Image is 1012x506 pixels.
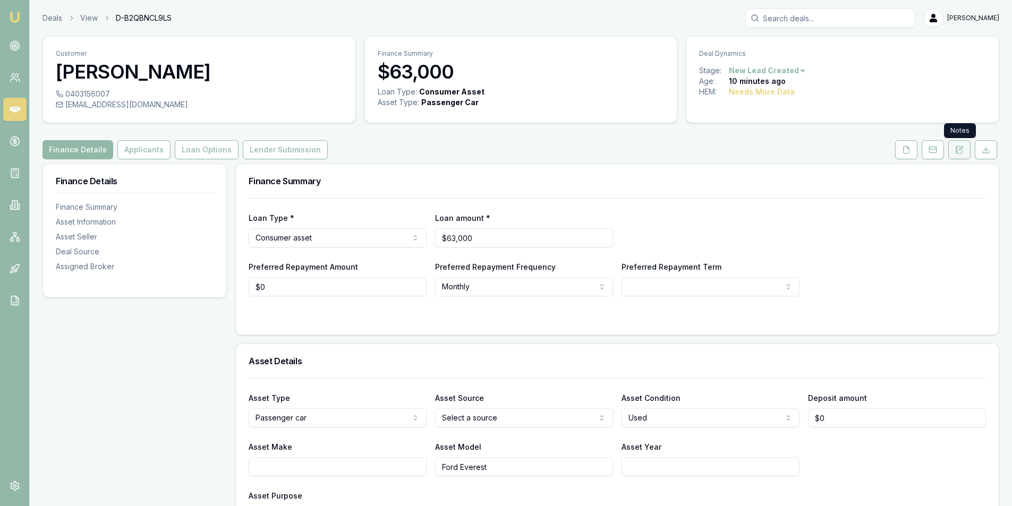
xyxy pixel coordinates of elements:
[243,140,328,159] button: Lender Submission
[378,49,665,58] p: Finance Summary
[249,262,358,271] label: Preferred Repayment Amount
[947,14,999,22] span: [PERSON_NAME]
[56,217,214,227] div: Asset Information
[729,76,786,87] div: 10 minutes ago
[115,140,173,159] a: Applicants
[42,140,113,159] button: Finance Details
[249,357,986,365] h3: Asset Details
[378,61,665,82] h3: $63,000
[944,123,976,138] div: Notes
[56,177,214,185] h3: Finance Details
[808,393,867,402] label: Deposit amount
[249,491,302,500] label: Asset Purpose
[56,99,343,110] div: [EMAIL_ADDRESS][DOMAIN_NAME]
[42,13,62,23] a: Deals
[173,140,241,159] a: Loan Options
[435,228,613,247] input: $
[699,49,986,58] p: Deal Dynamics
[8,11,21,23] img: emu-icon-u.png
[622,442,661,451] label: Asset Year
[56,49,343,58] p: Customer
[435,213,490,222] label: Loan amount *
[42,140,115,159] a: Finance Details
[378,87,417,97] div: Loan Type:
[808,408,986,427] input: $
[241,140,330,159] a: Lender Submission
[699,65,729,76] div: Stage:
[56,61,343,82] h3: [PERSON_NAME]
[622,262,721,271] label: Preferred Repayment Term
[249,393,290,402] label: Asset Type
[699,87,729,97] div: HEM:
[249,442,292,451] label: Asset Make
[249,177,986,185] h3: Finance Summary
[419,87,484,97] div: Consumer Asset
[249,277,427,296] input: $
[699,76,729,87] div: Age:
[56,231,214,242] div: Asset Seller
[42,13,172,23] nav: breadcrumb
[378,97,419,108] div: Asset Type :
[56,246,214,257] div: Deal Source
[421,97,479,108] div: Passenger Car
[56,261,214,272] div: Assigned Broker
[435,442,481,451] label: Asset Model
[116,13,172,23] span: D-B2QBNCL9LS
[249,213,294,222] label: Loan Type *
[56,202,214,212] div: Finance Summary
[745,8,915,28] input: Search deals
[435,393,484,402] label: Asset Source
[622,393,681,402] label: Asset Condition
[80,13,98,23] a: View
[729,65,806,76] button: New Lead Created
[56,89,343,99] div: 0403156007
[729,87,795,97] div: Needs More Data
[435,262,556,271] label: Preferred Repayment Frequency
[175,140,239,159] button: Loan Options
[117,140,171,159] button: Applicants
